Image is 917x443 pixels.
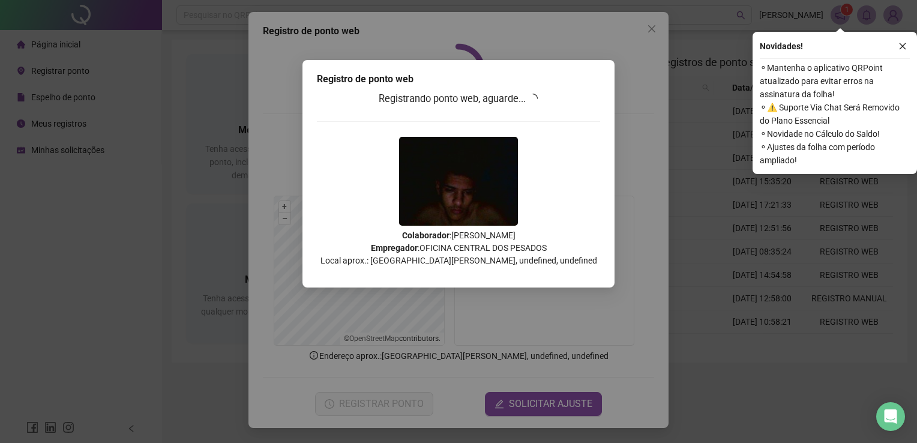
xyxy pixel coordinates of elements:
span: close [898,42,907,50]
div: Open Intercom Messenger [876,402,905,431]
strong: Empregador [371,243,418,253]
h3: Registrando ponto web, aguarde... [317,91,600,107]
span: ⚬ Novidade no Cálculo do Saldo! [760,127,910,140]
span: ⚬ Ajustes da folha com período ampliado! [760,140,910,167]
span: ⚬ Mantenha o aplicativo QRPoint atualizado para evitar erros na assinatura da folha! [760,61,910,101]
div: Registro de ponto web [317,72,600,86]
span: loading [528,94,538,103]
p: : [PERSON_NAME] : OFICINA CENTRAL DOS PESADOS Local aprox.: [GEOGRAPHIC_DATA][PERSON_NAME], undef... [317,229,600,267]
img: Z [399,137,518,226]
strong: Colaborador [402,231,449,240]
span: ⚬ ⚠️ Suporte Via Chat Será Removido do Plano Essencial [760,101,910,127]
span: Novidades ! [760,40,803,53]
